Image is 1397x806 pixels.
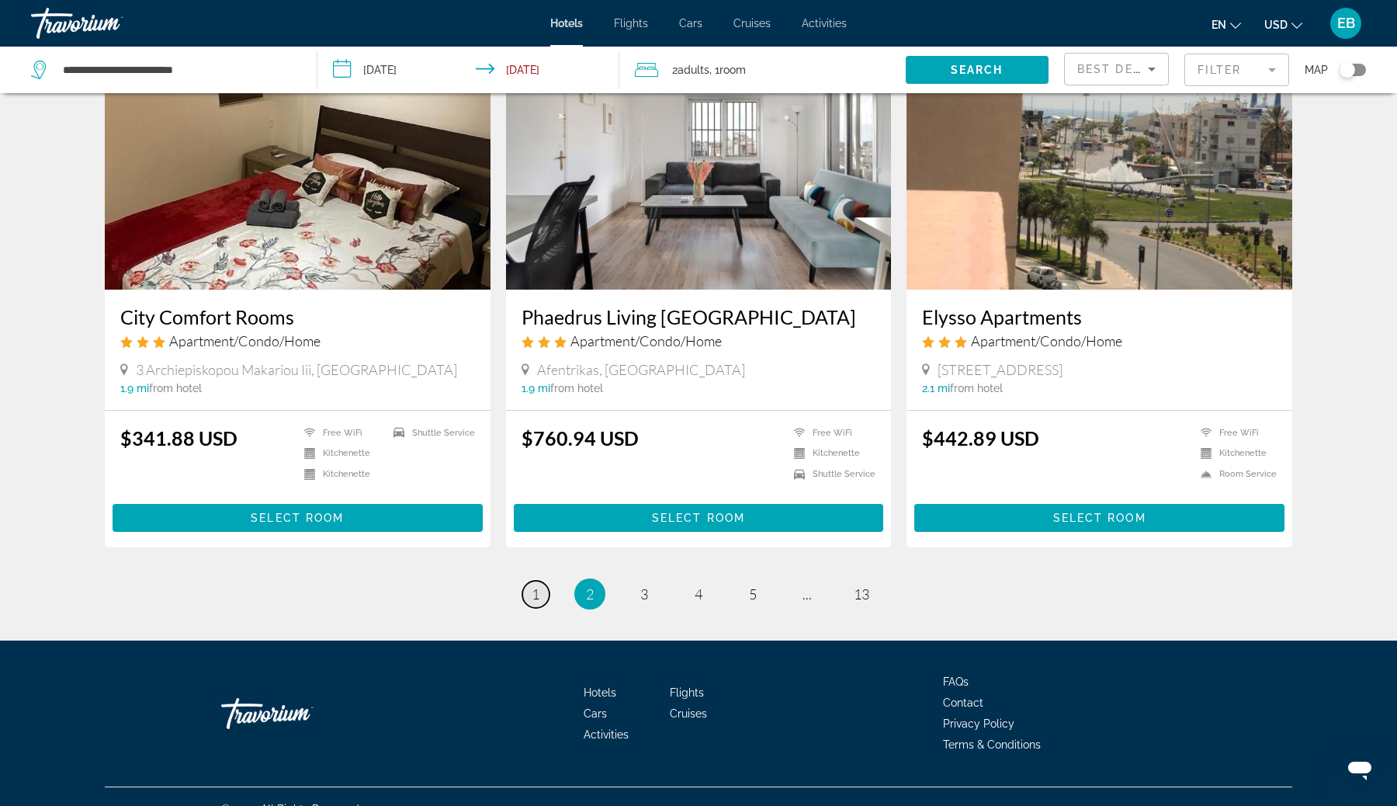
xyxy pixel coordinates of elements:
[943,738,1041,751] a: Terms & Conditions
[1077,60,1156,78] mat-select: Sort by
[922,426,1039,450] ins: $442.89 USD
[550,17,583,30] a: Hotels
[105,41,491,290] img: Hotel image
[1212,13,1241,36] button: Change language
[943,717,1014,730] a: Privacy Policy
[1212,19,1226,31] span: en
[678,64,709,76] span: Adults
[31,3,186,43] a: Travorium
[584,686,616,699] a: Hotels
[1053,512,1146,524] span: Select Room
[550,382,603,394] span: from hotel
[854,585,869,603] span: 13
[695,585,702,603] span: 4
[786,426,875,439] li: Free WiFi
[922,332,1277,349] div: 3 star Apartment
[514,507,884,524] a: Select Room
[971,332,1122,349] span: Apartment/Condo/Home
[120,332,475,349] div: 3 star Apartment
[136,361,457,378] span: 3 Archiepiskopou Makariou Iii, [GEOGRAPHIC_DATA]
[943,697,983,709] a: Contact
[584,707,607,720] a: Cars
[570,332,722,349] span: Apartment/Condo/Home
[296,426,386,439] li: Free WiFi
[679,17,702,30] a: Cars
[506,41,892,290] img: Hotel image
[1193,467,1277,481] li: Room Service
[1337,16,1355,31] span: EB
[522,426,639,450] ins: $760.94 USD
[950,382,1003,394] span: from hotel
[943,676,969,688] a: FAQs
[584,728,629,741] a: Activities
[802,17,847,30] a: Activities
[105,578,1292,610] nav: Pagination
[733,17,771,30] a: Cruises
[640,585,648,603] span: 3
[614,17,648,30] a: Flights
[1184,53,1289,87] button: Filter
[113,507,483,524] a: Select Room
[120,382,149,394] span: 1.9 mi
[1335,744,1385,794] iframe: Button to launch messaging window
[120,426,237,450] ins: $341.88 USD
[672,59,709,81] span: 2
[251,512,344,524] span: Select Room
[1193,426,1277,439] li: Free WiFi
[914,507,1284,524] a: Select Room
[120,305,475,328] a: City Comfort Rooms
[169,332,321,349] span: Apartment/Condo/Home
[113,504,483,532] button: Select Room
[914,504,1284,532] button: Select Room
[906,56,1049,84] button: Search
[1264,19,1288,31] span: USD
[670,686,704,699] a: Flights
[786,447,875,460] li: Kitchenette
[532,585,539,603] span: 1
[317,47,619,93] button: Check-in date: Sep 8, 2025 Check-out date: Sep 15, 2025
[619,47,906,93] button: Travelers: 2 adults, 0 children
[586,585,594,603] span: 2
[709,59,746,81] span: , 1
[1264,13,1302,36] button: Change currency
[1305,59,1328,81] span: Map
[719,64,746,76] span: Room
[522,332,876,349] div: 3 star Apartment
[802,585,812,603] span: ...
[652,512,745,524] span: Select Room
[670,707,707,720] a: Cruises
[786,467,875,481] li: Shuttle Service
[514,504,884,532] button: Select Room
[922,382,950,394] span: 2.1 mi
[522,382,550,394] span: 1.9 mi
[296,467,386,481] li: Kitchenette
[1077,63,1158,75] span: Best Deals
[951,64,1004,76] span: Search
[1193,447,1277,460] li: Kitchenette
[522,305,876,328] a: Phaedrus Living [GEOGRAPHIC_DATA]
[906,41,1292,290] img: Hotel image
[149,382,202,394] span: from hotel
[922,305,1277,328] a: Elysso Apartments
[221,690,376,737] a: Travorium
[537,361,745,378] span: Afentrikas, [GEOGRAPHIC_DATA]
